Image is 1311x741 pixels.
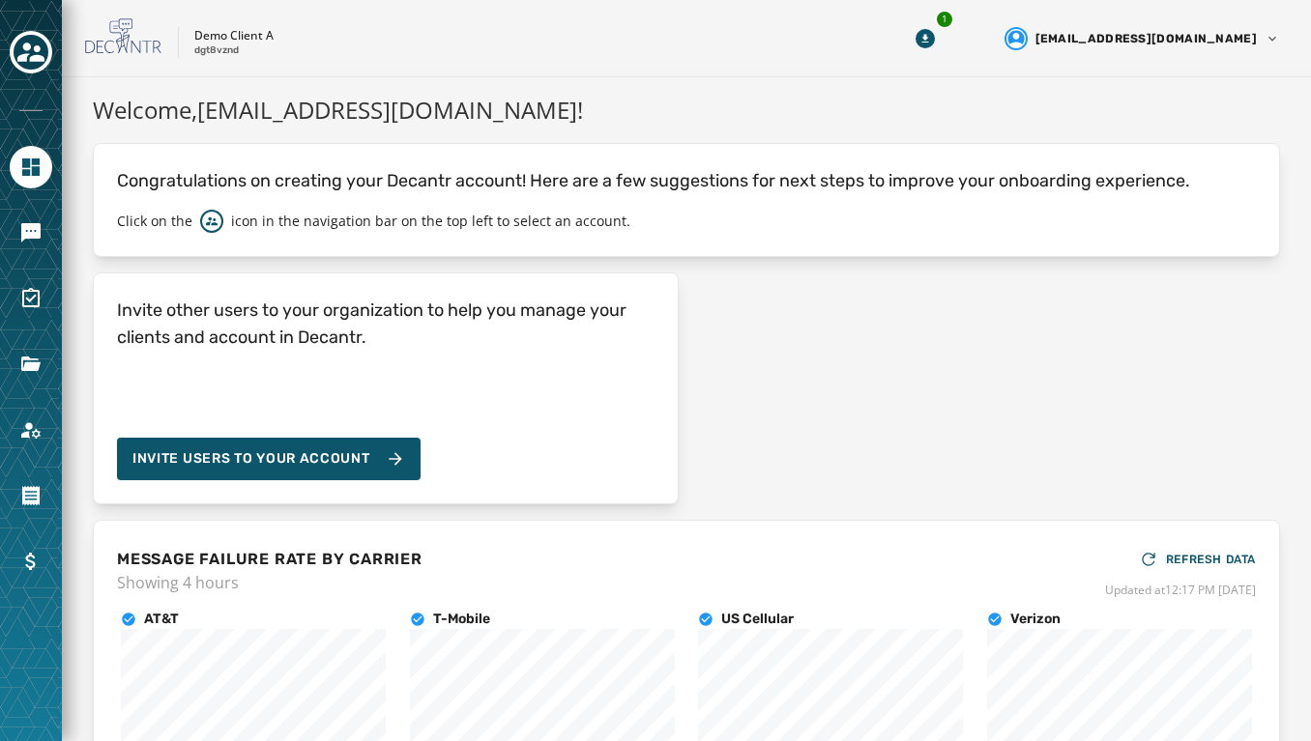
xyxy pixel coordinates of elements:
[1035,31,1257,46] span: [EMAIL_ADDRESS][DOMAIN_NAME]
[10,474,52,517] a: Navigate to Orders
[117,548,422,571] h4: MESSAGE FAILURE RATE BY CARRIER
[10,31,52,73] button: Toggle account select drawer
[10,146,52,188] a: Navigate to Home
[1166,552,1256,567] span: REFRESH DATA
[117,571,422,594] span: Showing 4 hours
[10,343,52,385] a: Navigate to Files
[194,28,274,43] p: Demo Client A
[231,212,630,231] p: icon in the navigation bar on the top left to select an account.
[194,43,239,58] p: dgt8vznd
[117,297,655,351] h4: Invite other users to your organization to help you manage your clients and account in Decantr.
[908,21,943,56] button: Download Menu
[10,540,52,583] a: Navigate to Billing
[721,610,794,629] h4: US Cellular
[117,212,192,231] p: Click on the
[433,610,490,629] h4: T-Mobile
[10,277,52,320] a: Navigate to Surveys
[1139,544,1256,575] button: REFRESH DATA
[117,167,1256,194] p: Congratulations on creating your Decantr account! Here are a few suggestions for next steps to im...
[10,409,52,451] a: Navigate to Account
[10,212,52,254] a: Navigate to Messaging
[997,19,1288,58] button: User settings
[1105,583,1256,598] span: Updated at 12:17 PM [DATE]
[132,449,370,469] span: Invite Users to your account
[1010,610,1061,629] h4: Verizon
[935,10,954,29] div: 1
[93,93,1280,128] h1: Welcome, [EMAIL_ADDRESS][DOMAIN_NAME] !
[144,610,179,629] h4: AT&T
[117,438,421,480] button: Invite Users to your account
